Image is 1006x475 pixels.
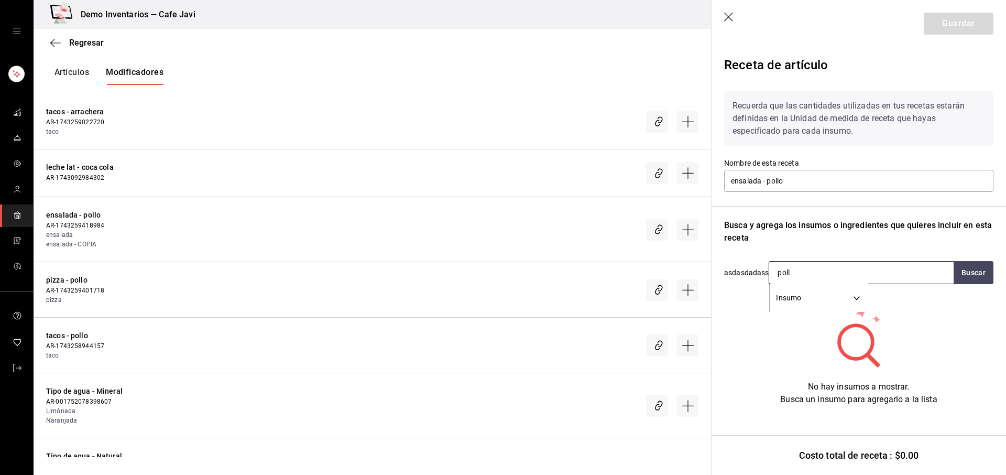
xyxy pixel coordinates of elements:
[69,38,104,48] span: Regresar
[46,451,196,462] span: Tipo de agua - Natural
[724,51,993,83] div: Receta de artículo
[780,382,937,404] span: No hay insumos a mostrar. Busca un insumo para agregarlo a la lista
[46,406,196,416] span: Limónada
[724,219,993,244] div: Busca y agrega los insumos o ingredientes que quieres incluir en esta receta
[646,395,668,417] div: Asociar receta
[676,219,698,241] div: Crear receta
[50,38,104,48] button: Regresar
[46,240,196,249] span: ensalada - COPIA
[724,91,993,146] div: Recuerda que las cantidades utilizadas en tus recetas estarán definidas en la Unidad de medida de...
[13,27,21,36] button: open drawer
[46,286,196,295] span: AR-1743259401718
[46,230,196,240] span: ensalada
[46,117,196,127] span: AR-1743259022720
[646,162,668,184] div: Asociar receta
[676,162,698,184] div: Crear receta
[46,221,196,230] span: AR-1743259418984
[676,334,698,357] div: Crear receta
[724,261,993,284] div: asdasdadass
[724,159,993,167] label: Nombre de esta receta
[46,397,196,406] span: AR-001752078398607
[46,127,196,136] span: taco
[46,341,196,351] span: AR-1743258944157
[54,67,89,85] button: Artículos
[646,111,668,133] div: Asociar receta
[46,173,196,182] span: AR-1743092984302
[646,334,668,357] div: Asociar receta
[46,295,196,305] span: pizza
[646,219,668,241] div: Asociar receta
[954,261,993,284] button: Buscar
[46,106,196,117] span: tacos - arrachera
[676,111,698,133] div: Crear receta
[676,395,698,417] div: Crear receta
[54,67,163,85] div: navigation tabs
[46,351,196,360] span: taco
[712,435,1006,475] div: Costo total de receta : $0.00
[46,330,196,341] span: tacos - pollo
[46,162,196,173] span: leche lat - coca cola
[676,279,698,301] div: Crear receta
[769,262,874,284] input: Buscar insumo
[46,210,196,221] span: ensalada - pollo
[106,67,163,85] button: Modificadores
[46,386,196,397] span: Tipo de agua - Mineral
[646,279,668,301] div: Asociar receta
[770,284,869,312] div: Insumo
[72,8,195,21] h3: Demo Inventarios — Cafe Javi
[46,275,196,286] span: pizza - pollo
[46,416,196,425] span: Naranjada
